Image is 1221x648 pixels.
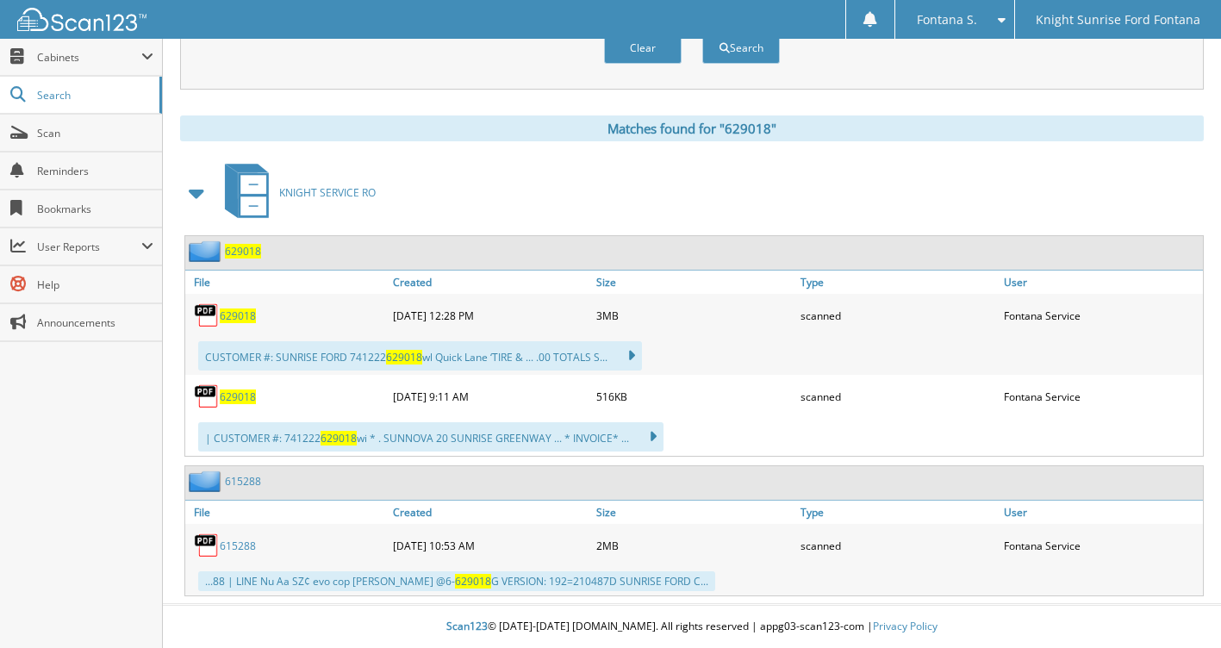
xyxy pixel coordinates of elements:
[198,341,642,371] div: CUSTOMER #: SUNRISE FORD 741222 wl Quick Lane ‘TIRE & ... .00 TOTALS S...
[796,501,1000,524] a: Type
[215,159,376,227] a: KNIGHT SERVICE RO
[1000,501,1203,524] a: User
[592,501,795,524] a: Size
[185,271,389,294] a: File
[180,115,1204,141] div: Matches found for "629018"
[163,606,1221,648] div: © [DATE]-[DATE] [DOMAIN_NAME]. All rights reserved | appg03-scan123-com |
[37,126,153,140] span: Scan
[198,571,715,591] div: ...88 | LINE Nu Aa SZ¢ evo cop [PERSON_NAME] @6- G VERSION: 192=210487D SUNRISE FORD C...
[189,240,225,262] img: folder2.png
[17,8,146,31] img: scan123-logo-white.svg
[37,88,151,103] span: Search
[37,50,141,65] span: Cabinets
[702,32,780,64] button: Search
[37,315,153,330] span: Announcements
[1000,271,1203,294] a: User
[389,271,592,294] a: Created
[386,350,422,364] span: 629018
[455,574,491,589] span: 629018
[37,240,141,254] span: User Reports
[1000,528,1203,563] div: Fontana Service
[194,383,220,409] img: PDF.png
[796,379,1000,414] div: scanned
[873,619,938,633] a: Privacy Policy
[220,389,256,404] a: 629018
[279,185,376,200] span: KNIGHT SERVICE RO
[220,308,256,323] a: 629018
[592,271,795,294] a: Size
[1036,15,1200,25] span: Knight Sunrise Ford Fontana
[194,302,220,328] img: PDF.png
[1000,379,1203,414] div: Fontana Service
[194,533,220,558] img: PDF.png
[225,244,261,259] a: 629018
[389,528,592,563] div: [DATE] 10:53 AM
[37,164,153,178] span: Reminders
[389,298,592,333] div: [DATE] 12:28 PM
[189,470,225,492] img: folder2.png
[446,619,488,633] span: Scan123
[1135,565,1221,648] iframe: Chat Widget
[796,271,1000,294] a: Type
[389,501,592,524] a: Created
[604,32,682,64] button: Clear
[917,15,977,25] span: Fontana S.
[220,539,256,553] a: 615288
[37,202,153,216] span: Bookmarks
[37,277,153,292] span: Help
[185,501,389,524] a: File
[796,528,1000,563] div: scanned
[198,422,663,452] div: | CUSTOMER #: 741222 wi * . SUNNOVA 20 SUNRISE GREENWAY ... * INVOICE* ...
[389,379,592,414] div: [DATE] 9:11 AM
[321,431,357,445] span: 629018
[592,379,795,414] div: 516KB
[592,298,795,333] div: 3MB
[225,474,261,489] a: 615288
[796,298,1000,333] div: scanned
[1000,298,1203,333] div: Fontana Service
[592,528,795,563] div: 2MB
